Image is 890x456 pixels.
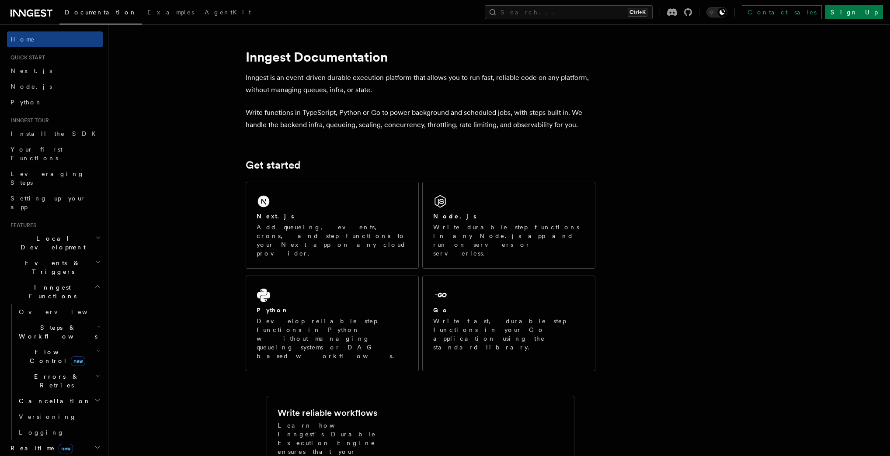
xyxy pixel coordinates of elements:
[433,223,584,258] p: Write durable step functions in any Node.js app and run on servers or serverless.
[278,407,377,419] h2: Write reliable workflows
[7,259,95,276] span: Events & Triggers
[422,182,595,269] a: Node.jsWrite durable step functions in any Node.js app and run on servers or serverless.
[246,72,595,96] p: Inngest is an event-driven durable execution platform that allows you to run fast, reliable code ...
[7,440,103,456] button: Realtimenew
[7,79,103,94] a: Node.js
[7,142,103,166] a: Your first Functions
[10,170,84,186] span: Leveraging Steps
[7,222,36,229] span: Features
[257,306,289,314] h2: Python
[10,99,42,106] span: Python
[147,9,194,16] span: Examples
[7,94,103,110] a: Python
[15,393,103,409] button: Cancellation
[15,409,103,425] a: Versioning
[10,130,101,137] span: Install the SDK
[19,413,76,420] span: Versioning
[65,9,137,16] span: Documentation
[142,3,199,24] a: Examples
[7,234,95,252] span: Local Development
[257,317,408,360] p: Develop reliable step functions in Python without managing queueing systems or DAG based workflows.
[15,344,103,369] button: Flow Controlnew
[71,356,85,366] span: new
[7,444,73,453] span: Realtime
[7,126,103,142] a: Install the SDK
[15,304,103,320] a: Overview
[257,212,294,221] h2: Next.js
[10,195,86,211] span: Setting up your app
[15,397,91,405] span: Cancellation
[7,283,94,301] span: Inngest Functions
[205,9,251,16] span: AgentKit
[15,323,97,341] span: Steps & Workflows
[7,231,103,255] button: Local Development
[7,117,49,124] span: Inngest tour
[15,320,103,344] button: Steps & Workflows
[7,304,103,440] div: Inngest Functions
[433,306,449,314] h2: Go
[7,63,103,79] a: Next.js
[257,223,408,258] p: Add queueing, events, crons, and step functions to your Next app on any cloud provider.
[246,159,300,171] a: Get started
[433,212,476,221] h2: Node.js
[59,3,142,24] a: Documentation
[246,107,595,131] p: Write functions in TypeScript, Python or Go to power background and scheduled jobs, with steps bu...
[742,5,822,19] a: Contact sales
[199,3,256,24] a: AgentKit
[7,255,103,280] button: Events & Triggers
[19,429,64,436] span: Logging
[10,67,52,74] span: Next.js
[15,425,103,440] a: Logging
[7,54,45,61] span: Quick start
[422,276,595,371] a: GoWrite fast, durable step functions in your Go application using the standard library.
[15,348,96,365] span: Flow Control
[433,317,584,352] p: Write fast, durable step functions in your Go application using the standard library.
[7,166,103,190] a: Leveraging Steps
[485,5,653,19] button: Search...Ctrl+K
[706,7,727,17] button: Toggle dark mode
[825,5,883,19] a: Sign Up
[7,190,103,215] a: Setting up your app
[246,182,419,269] a: Next.jsAdd queueing, events, crons, and step functions to your Next app on any cloud provider.
[10,83,52,90] span: Node.js
[246,49,595,65] h1: Inngest Documentation
[628,8,647,17] kbd: Ctrl+K
[7,280,103,304] button: Inngest Functions
[10,35,35,44] span: Home
[15,369,103,393] button: Errors & Retries
[59,444,73,453] span: new
[15,372,95,390] span: Errors & Retries
[10,146,63,162] span: Your first Functions
[7,31,103,47] a: Home
[19,308,109,315] span: Overview
[246,276,419,371] a: PythonDevelop reliable step functions in Python without managing queueing systems or DAG based wo...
